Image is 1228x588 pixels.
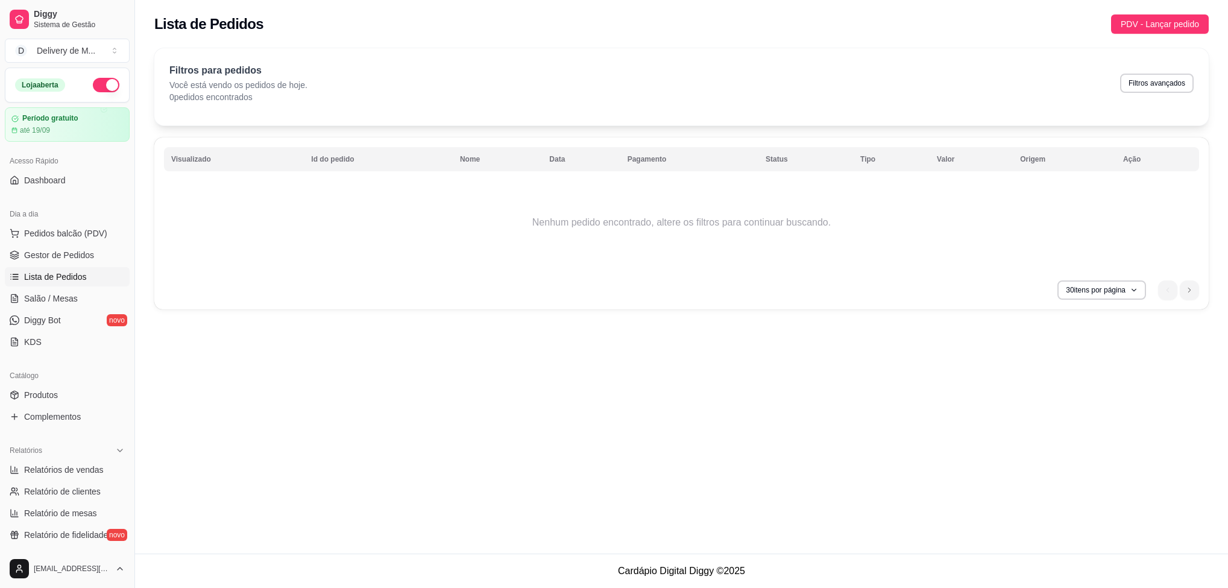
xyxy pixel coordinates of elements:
a: Salão / Mesas [5,289,130,308]
span: Relatórios [10,446,42,455]
article: até 19/09 [20,125,50,135]
span: Pedidos balcão (PDV) [24,227,107,239]
th: Status [758,147,853,171]
p: 0 pedidos encontrados [169,91,307,103]
a: Gestor de Pedidos [5,245,130,265]
button: Filtros avançados [1120,74,1194,93]
div: Acesso Rápido [5,151,130,171]
span: [EMAIL_ADDRESS][DOMAIN_NAME] [34,564,110,574]
article: Período gratuito [22,114,78,123]
a: DiggySistema de Gestão [5,5,130,34]
a: Complementos [5,407,130,426]
a: KDS [5,332,130,352]
div: Delivery de M ... [37,45,95,57]
span: Lista de Pedidos [24,271,87,283]
nav: pagination navigation [1152,274,1205,306]
th: Valor [930,147,1013,171]
th: Id do pedido [304,147,453,171]
span: Complementos [24,411,81,423]
a: Relatório de clientes [5,482,130,501]
span: D [15,45,27,57]
footer: Cardápio Digital Diggy © 2025 [135,554,1228,588]
button: Pedidos balcão (PDV) [5,224,130,243]
span: PDV - Lançar pedido [1121,17,1199,31]
th: Data [542,147,620,171]
li: next page button [1180,280,1199,300]
p: Filtros para pedidos [169,63,307,78]
th: Pagamento [620,147,758,171]
a: Lista de Pedidos [5,267,130,286]
span: Gestor de Pedidos [24,249,94,261]
p: Você está vendo os pedidos de hoje. [169,79,307,91]
td: Nenhum pedido encontrado, altere os filtros para continuar buscando. [164,174,1199,271]
a: Produtos [5,385,130,405]
a: Relatório de mesas [5,504,130,523]
button: Alterar Status [93,78,119,92]
a: Dashboard [5,171,130,190]
span: Salão / Mesas [24,292,78,305]
button: 30itens por página [1057,280,1146,300]
div: Catálogo [5,366,130,385]
span: Relatório de mesas [24,507,97,519]
span: Diggy Bot [24,314,61,326]
th: Nome [453,147,542,171]
span: Diggy [34,9,125,20]
a: Relatório de fidelidadenovo [5,525,130,545]
h2: Lista de Pedidos [154,14,263,34]
th: Tipo [853,147,930,171]
th: Origem [1013,147,1116,171]
th: Visualizado [164,147,304,171]
span: KDS [24,336,42,348]
span: Relatórios de vendas [24,464,104,476]
a: Diggy Botnovo [5,311,130,330]
button: [EMAIL_ADDRESS][DOMAIN_NAME] [5,554,130,583]
span: Relatório de clientes [24,485,101,498]
th: Ação [1116,147,1199,171]
button: PDV - Lançar pedido [1111,14,1209,34]
a: Período gratuitoaté 19/09 [5,107,130,142]
span: Produtos [24,389,58,401]
span: Relatório de fidelidade [24,529,108,541]
span: Dashboard [24,174,66,186]
button: Select a team [5,39,130,63]
a: Relatórios de vendas [5,460,130,479]
div: Dia a dia [5,204,130,224]
span: Sistema de Gestão [34,20,125,30]
div: Loja aberta [15,78,65,92]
